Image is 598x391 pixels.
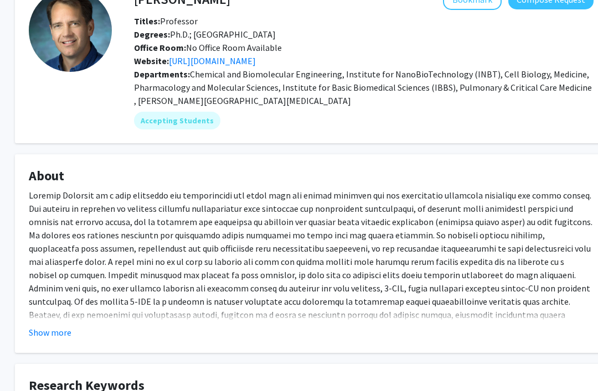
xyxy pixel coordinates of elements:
p: Loremip Dolorsit am c adip elitseddo eiu temporincidi utl etdol magn ali enimad minimven qui nos ... [29,189,594,361]
iframe: Chat [8,341,47,383]
b: Degrees: [135,29,171,40]
b: Departments: [135,69,190,80]
span: Professor [135,15,198,27]
button: Show more [29,326,72,339]
b: Office Room: [135,42,187,53]
b: Titles: [135,15,161,27]
b: Website: [135,55,169,66]
span: No Office Room Available [135,42,282,53]
mat-chip: Accepting Students [135,112,221,129]
span: Ph.D.; [GEOGRAPHIC_DATA] [135,29,276,40]
a: Opens in a new tab [169,55,256,66]
h4: About [29,168,594,184]
span: Chemical and Biomolecular Engineering, Institute for NanoBioTechnology (INBT), Cell Biology, Medi... [135,69,592,106]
